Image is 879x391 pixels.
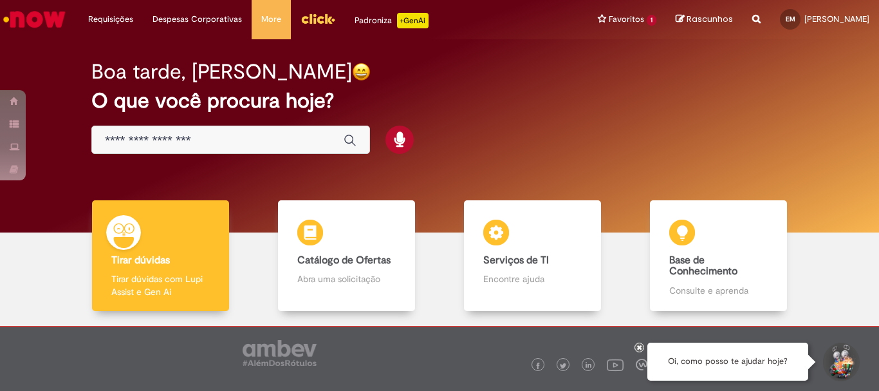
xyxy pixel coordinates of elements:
[560,363,566,369] img: logo_footer_twitter.png
[483,254,549,267] b: Serviços de TI
[669,284,767,297] p: Consulte e aprenda
[301,9,335,28] img: click_logo_yellow_360x200.png
[91,90,788,112] h2: O que você procura hoje?
[647,343,808,381] div: Oi, como posso te ajudar hoje?
[243,340,317,366] img: logo_footer_ambev_rotulo_gray.png
[153,13,242,26] span: Despesas Corporativas
[586,362,592,370] img: logo_footer_linkedin.png
[609,13,644,26] span: Favoritos
[297,272,395,285] p: Abra uma solicitação
[483,272,581,285] p: Encontre ajuda
[355,13,429,28] div: Padroniza
[91,61,352,83] h2: Boa tarde, [PERSON_NAME]
[68,200,254,312] a: Tirar dúvidas Tirar dúvidas com Lupi Assist e Gen Ai
[687,13,733,25] span: Rascunhos
[111,272,209,298] p: Tirar dúvidas com Lupi Assist e Gen Ai
[669,254,737,278] b: Base de Conhecimento
[625,200,811,312] a: Base de Conhecimento Consulte e aprenda
[297,254,391,267] b: Catálogo de Ofertas
[1,6,68,32] img: ServiceNow
[88,13,133,26] span: Requisições
[607,356,624,373] img: logo_footer_youtube.png
[676,14,733,26] a: Rascunhos
[397,13,429,28] p: +GenAi
[352,62,371,81] img: happy-face.png
[647,15,656,26] span: 1
[786,15,795,23] span: EM
[636,359,647,370] img: logo_footer_workplace.png
[821,343,860,381] button: Iniciar Conversa de Suporte
[535,363,541,369] img: logo_footer_facebook.png
[254,200,439,312] a: Catálogo de Ofertas Abra uma solicitação
[804,14,869,24] span: [PERSON_NAME]
[439,200,625,312] a: Serviços de TI Encontre ajuda
[261,13,281,26] span: More
[111,254,170,267] b: Tirar dúvidas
